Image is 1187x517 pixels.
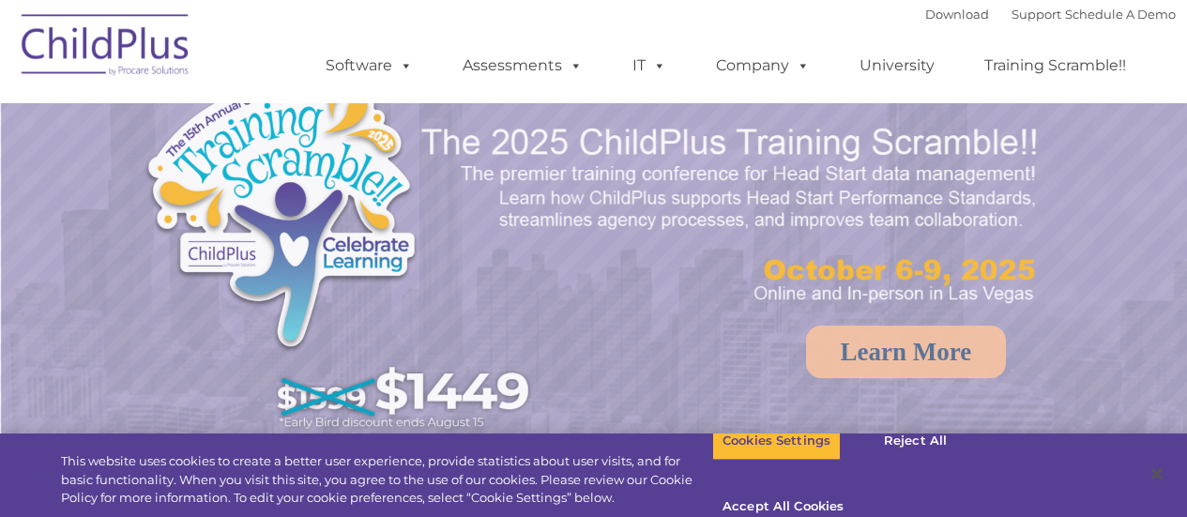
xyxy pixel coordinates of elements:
[444,47,601,84] a: Assessments
[925,7,1176,22] font: |
[857,421,974,461] button: Reject All
[1065,7,1176,22] a: Schedule A Demo
[12,1,200,95] img: ChildPlus by Procare Solutions
[614,47,685,84] a: IT
[841,47,953,84] a: University
[806,326,1007,378] a: Learn More
[1136,453,1178,494] button: Close
[712,421,841,461] button: Cookies Settings
[966,47,1145,84] a: Training Scramble!!
[61,452,712,508] div: This website uses cookies to create a better user experience, provide statistics about user visit...
[307,47,432,84] a: Software
[1012,7,1061,22] a: Support
[925,7,989,22] a: Download
[697,47,829,84] a: Company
